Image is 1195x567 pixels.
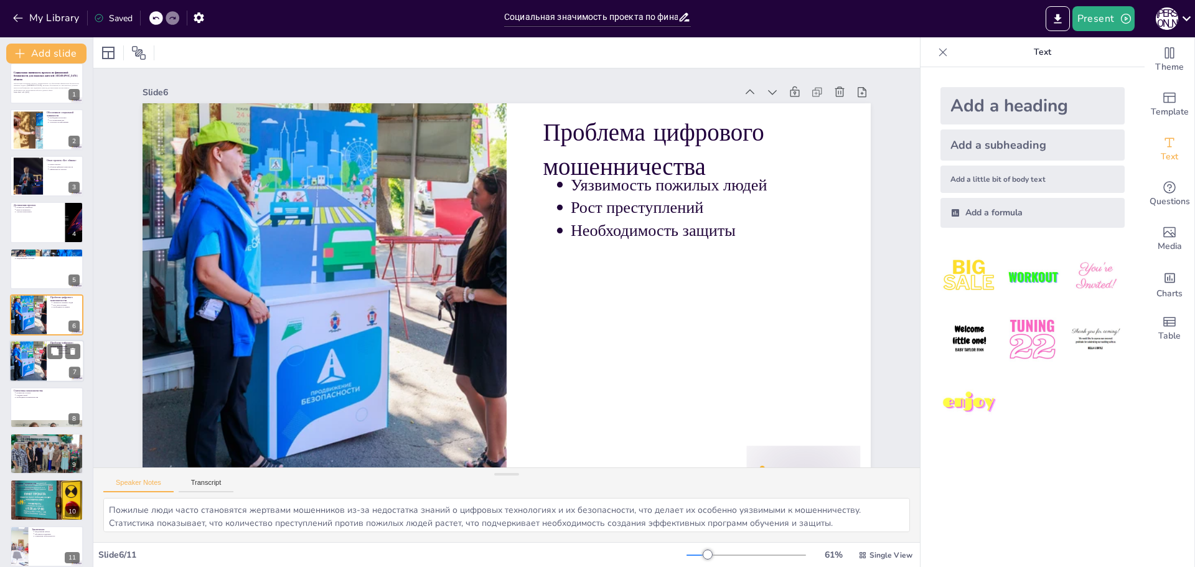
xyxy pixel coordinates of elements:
p: Статистика мошенничества [14,388,80,392]
img: 2.jpeg [1003,248,1061,306]
p: Generated with [URL] [14,91,80,94]
p: Выпуск материалов [16,209,61,211]
p: Важность внимания [16,443,80,445]
div: 8 [68,413,80,424]
div: Add a subheading [940,129,1125,161]
img: 4.jpeg [940,311,998,368]
p: Количество пожилых людей [16,438,80,440]
div: 6 [10,294,83,335]
p: [PERSON_NAME] [16,253,80,255]
button: My Library [9,8,85,28]
p: Необходимость защиты [54,352,81,355]
div: 5 [68,274,80,286]
span: Charts [1156,287,1183,301]
div: И [PERSON_NAME] [1156,7,1178,30]
div: 11 [10,526,83,567]
div: 3 [68,182,80,193]
p: Рост преступлений [53,304,80,306]
div: 8 [10,387,83,428]
p: Обучение цифровой грамотности [49,166,80,168]
p: Уязвимость пожилых людей [54,347,81,350]
p: Обоснование социальной значимости [47,110,80,117]
p: Агрессивный маркетинг [16,486,80,489]
div: Slide 6 / 11 [98,549,687,561]
p: Начало проекта [49,163,80,166]
p: Причины уязвимости [14,481,80,485]
div: 7 [69,367,80,378]
div: Add charts and graphs [1145,261,1194,306]
div: 11 [65,552,80,563]
img: 5.jpeg [1003,311,1061,368]
button: Add slide [6,44,87,63]
div: Add a heading [940,87,1125,124]
p: Уязвимость пожилых людей [53,301,80,304]
img: 3.jpeg [1067,248,1125,306]
p: Необходимость проекта [49,116,80,119]
p: Продолжение работы [35,530,80,533]
div: Layout [98,43,118,63]
div: 4 [10,202,83,243]
button: Present [1072,6,1135,31]
p: Средний ущерб [16,394,80,396]
div: Add text boxes [1145,127,1194,172]
div: Saved [94,12,133,24]
p: Непонимание технологий [16,484,80,487]
p: Моделирование ситуаций [16,257,80,260]
p: Психологические факторы [16,489,80,491]
p: Целевая группа [14,435,80,439]
p: Презентация посвящена проекту, направленному на обеспечение финансовой безопасности пожилых людей... [14,82,80,91]
button: И [PERSON_NAME] [1156,6,1178,31]
p: Формы взаимодействия [14,250,80,253]
div: Add ready made slides [1145,82,1194,127]
div: 7 [9,340,84,383]
p: Заключение [32,528,80,532]
div: 2 [10,109,83,150]
div: Add a formula [940,198,1125,228]
p: Рост мошенничества [49,118,80,121]
p: Text [953,37,1132,67]
div: Get real-time input from your audience [1145,172,1194,217]
p: Рост преступлений [54,350,81,352]
p: Необходимость защиты [53,306,80,309]
div: 1 [68,89,80,100]
p: Опыт проекта «Без обмана» [47,159,80,162]
button: Duplicate Slide [47,344,62,359]
p: Количество случаев [16,391,80,394]
button: Speaker Notes [103,479,174,492]
div: Add a table [1145,306,1194,351]
img: 7.jpeg [940,374,998,432]
span: Position [131,45,146,60]
div: 10 [10,479,83,520]
p: Обучение и поддержка [35,533,80,535]
div: Change the overall theme [1145,37,1194,82]
img: 1.jpeg [940,248,998,306]
span: Text [1161,150,1178,164]
div: Add a little bit of body text [940,166,1125,193]
div: 1 [10,63,83,104]
div: 61 % [818,549,848,561]
span: Template [1151,105,1189,119]
span: Media [1158,240,1182,253]
div: 6 [68,321,80,332]
div: 2 [68,136,80,147]
p: Социальная ответственность [35,535,80,538]
div: 10 [65,506,80,517]
span: Questions [1150,195,1190,209]
button: Transcript [179,479,234,492]
button: Export to PowerPoint [1046,6,1070,31]
div: 5 [10,248,83,289]
p: Уязвимость к мошенничеству [16,440,80,443]
p: Разбор кейсов [16,255,80,258]
span: Theme [1155,60,1184,74]
span: Single View [869,550,912,560]
div: 3 [10,156,83,197]
img: 6.jpeg [1067,311,1125,368]
span: Table [1158,329,1181,343]
p: Участие пенсионеров [16,211,61,213]
p: Проблема цифрового мошенничества [50,296,80,302]
p: Достижения проекта [14,204,62,207]
p: Эффективность проекта [49,168,80,171]
p: Проблема цифрового мошенничества [50,342,80,349]
div: 9 [10,433,83,474]
div: 9 [68,459,80,471]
